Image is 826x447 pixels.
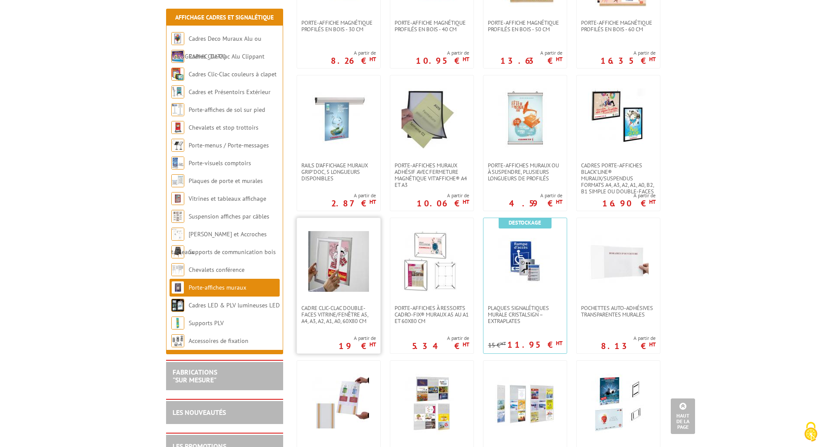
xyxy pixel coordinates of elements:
[171,192,184,205] img: Vitrines et tableaux affichage
[649,341,656,348] sup: HT
[395,20,469,33] span: PORTE-AFFICHE MAGNÉTIQUE PROFILÉS EN BOIS - 40 cm
[500,49,562,56] span: A partir de
[601,49,656,56] span: A partir de
[171,230,267,256] a: [PERSON_NAME] et Accroches tableaux
[369,341,376,348] sup: HT
[301,162,376,182] span: Rails d'affichage muraux Grip'Doc, 5 longueurs disponibles
[509,201,562,206] p: 4.59 €
[495,231,555,292] img: Plaques signalétiques murale CristalSign – extraplates
[189,195,266,202] a: Vitrines et tableaux affichage
[402,231,462,292] img: Porte-affiches à ressorts Cadro-Fix® muraux A5 au A1 et 60x80 cm
[189,337,248,345] a: Accessoires de fixation
[369,198,376,206] sup: HT
[171,228,184,241] img: Cimaises et Accroches tableaux
[173,408,226,417] a: LES NOUVEAUTÉS
[331,192,376,199] span: A partir de
[416,58,469,63] p: 10.95 €
[495,374,555,434] img: Porte-affiches mural 3, 6 ou 9 visuels A4 portrait
[308,374,369,434] img: Porte-affiches adhésifs éco muraux A6, A5, A4, A3
[189,159,251,167] a: Porte-visuels comptoirs
[331,49,376,56] span: A partir de
[297,162,380,182] a: Rails d'affichage muraux Grip'Doc, 5 longueurs disponibles
[463,341,469,348] sup: HT
[495,88,555,149] img: Porte-affiches muraux ou à suspendre, plusieurs longueurs de profilés
[556,55,562,63] sup: HT
[588,374,649,434] img: Porte-affiches muraux rigides et adhésifs A5, A4, A3 portrait ou paysage
[390,305,473,324] a: Porte-affiches à ressorts Cadro-Fix® muraux A5 au A1 et 60x80 cm
[189,177,263,185] a: Plaques de porte et murales
[339,343,376,349] p: 19 €
[331,58,376,63] p: 8.26 €
[507,342,562,347] p: 11.95 €
[483,305,567,324] a: Plaques signalétiques murale CristalSign – extraplates
[500,340,506,346] sup: HT
[577,162,660,195] a: Cadres porte-affiches Black’Line® muraux/suspendus Formats A4, A3, A2, A1, A0, B2, B1 simple ou d...
[171,35,261,60] a: Cadres Deco Muraux Alu ou [GEOGRAPHIC_DATA]
[171,157,184,170] img: Porte-visuels comptoirs
[175,13,274,21] a: Affichage Cadres et Signalétique
[301,20,376,33] span: PORTE-AFFICHE MAGNÉTIQUE PROFILÉS EN BOIS - 30 cm
[171,103,184,116] img: Porte-affiches de sol sur pied
[412,343,469,349] p: 5.34 €
[488,342,506,349] p: 15 €
[171,281,184,294] img: Porte-affiches muraux
[189,124,258,131] a: Chevalets et stop trottoirs
[339,335,376,342] span: A partir de
[189,212,269,220] a: Suspension affiches par câbles
[171,32,184,45] img: Cadres Deco Muraux Alu ou Bois
[500,58,562,63] p: 13.63 €
[649,55,656,63] sup: HT
[171,299,184,312] img: Cadres LED & PLV lumineuses LED
[556,339,562,347] sup: HT
[173,368,217,384] a: FABRICATIONS"Sur Mesure"
[171,85,184,98] img: Cadres et Présentoirs Extérieur
[189,88,271,96] a: Cadres et Présentoirs Extérieur
[297,305,380,324] a: Cadre clic-clac double-faces vitrine/fenêtre A5, A4, A3, A2, A1, A0, 60x80 cm
[171,121,184,134] img: Chevalets et stop trottoirs
[581,305,656,318] span: Pochettes auto-adhésives transparentes murales
[189,284,246,291] a: Porte-affiches muraux
[581,20,656,33] span: PORTE-AFFICHE MAGNÉTIQUE PROFILÉS EN BOIS - 60 cm
[308,231,369,292] img: Cadre clic-clac double-faces vitrine/fenêtre A5, A4, A3, A2, A1, A0, 60x80 cm
[171,174,184,187] img: Plaques de porte et murales
[577,305,660,318] a: Pochettes auto-adhésives transparentes murales
[171,210,184,223] img: Suspension affiches par câbles
[417,192,469,199] span: A partir de
[402,374,462,434] img: Porte-affiche mural 3, 6 ou 9 visuels format A4 paysage
[189,106,265,114] a: Porte-affiches de sol sur pied
[463,198,469,206] sup: HT
[463,55,469,63] sup: HT
[488,305,562,324] span: Plaques signalétiques murale CristalSign – extraplates
[171,263,184,276] img: Chevalets conférence
[796,418,826,447] button: Cookies (modal window)
[488,162,562,182] span: Porte-affiches muraux ou à suspendre, plusieurs longueurs de profilés
[509,219,541,226] b: Destockage
[601,58,656,63] p: 16.35 €
[189,52,264,60] a: Cadres Clic-Clac Alu Clippant
[602,192,656,199] span: A partir de
[416,49,469,56] span: A partir de
[581,162,656,195] span: Cadres porte-affiches Black’Line® muraux/suspendus Formats A4, A3, A2, A1, A0, B2, B1 simple ou d...
[189,248,276,256] a: Supports de communication bois
[297,20,380,33] a: PORTE-AFFICHE MAGNÉTIQUE PROFILÉS EN BOIS - 30 cm
[488,20,562,33] span: PORTE-AFFICHE MAGNÉTIQUE PROFILÉS EN BOIS - 50 cm
[189,141,269,149] a: Porte-menus / Porte-messages
[171,316,184,330] img: Supports PLV
[602,201,656,206] p: 16.90 €
[331,201,376,206] p: 2.87 €
[588,88,649,149] img: Cadres porte-affiches Black’Line® muraux/suspendus Formats A4, A3, A2, A1, A0, B2, B1 simple ou d...
[301,305,376,324] span: Cadre clic-clac double-faces vitrine/fenêtre A5, A4, A3, A2, A1, A0, 60x80 cm
[588,231,649,292] img: Pochettes auto-adhésives transparentes murales
[189,266,245,274] a: Chevalets conférence
[483,20,567,33] a: PORTE-AFFICHE MAGNÉTIQUE PROFILÉS EN BOIS - 50 cm
[189,70,277,78] a: Cadres Clic-Clac couleurs à clapet
[171,68,184,81] img: Cadres Clic-Clac couleurs à clapet
[671,398,695,434] a: Haut de la page
[577,20,660,33] a: PORTE-AFFICHE MAGNÉTIQUE PROFILÉS EN BOIS - 60 cm
[171,139,184,152] img: Porte-menus / Porte-messages
[412,335,469,342] span: A partir de
[369,55,376,63] sup: HT
[649,198,656,206] sup: HT
[395,162,469,188] span: Porte-affiches muraux adhésif avec fermeture magnétique VIT’AFFICHE® A4 et A3
[556,198,562,206] sup: HT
